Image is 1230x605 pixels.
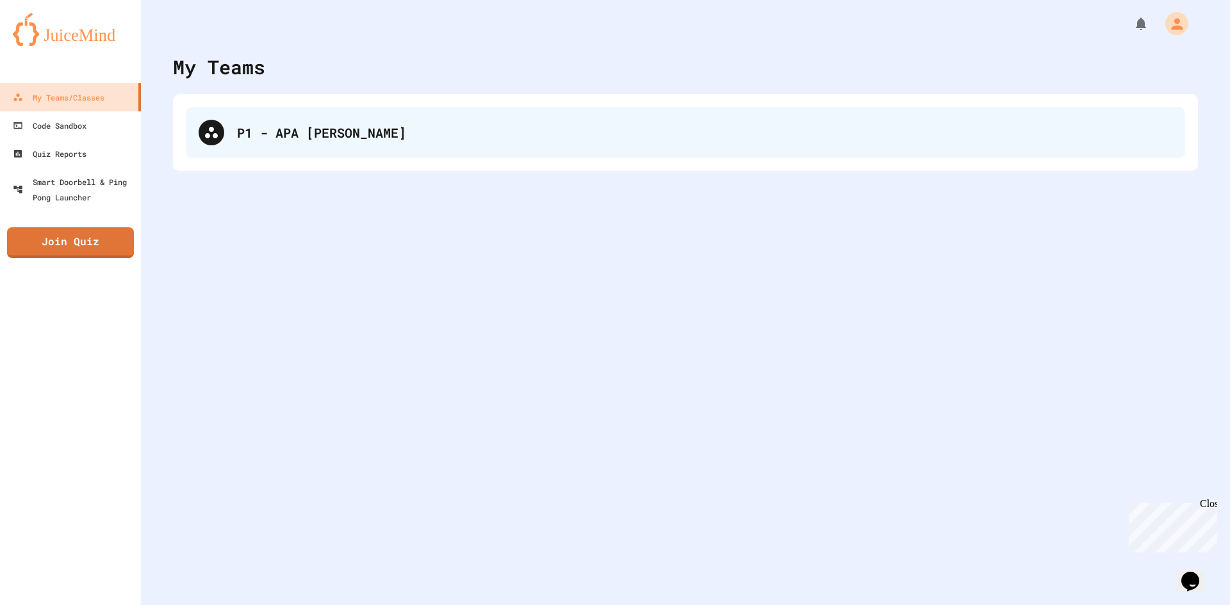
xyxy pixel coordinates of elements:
div: Smart Doorbell & Ping Pong Launcher [13,174,136,205]
div: Code Sandbox [13,118,86,133]
a: Join Quiz [7,227,134,258]
div: P1 - APA [PERSON_NAME] [186,107,1185,158]
iframe: chat widget [1124,498,1217,553]
div: My Teams/Classes [13,90,104,105]
div: P1 - APA [PERSON_NAME] [237,123,1172,142]
iframe: chat widget [1176,554,1217,592]
div: My Teams [173,52,265,81]
div: Quiz Reports [13,146,86,161]
img: logo-orange.svg [13,13,128,46]
div: My Notifications [1110,13,1152,35]
div: My Account [1152,9,1192,38]
div: Chat with us now!Close [5,5,88,81]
